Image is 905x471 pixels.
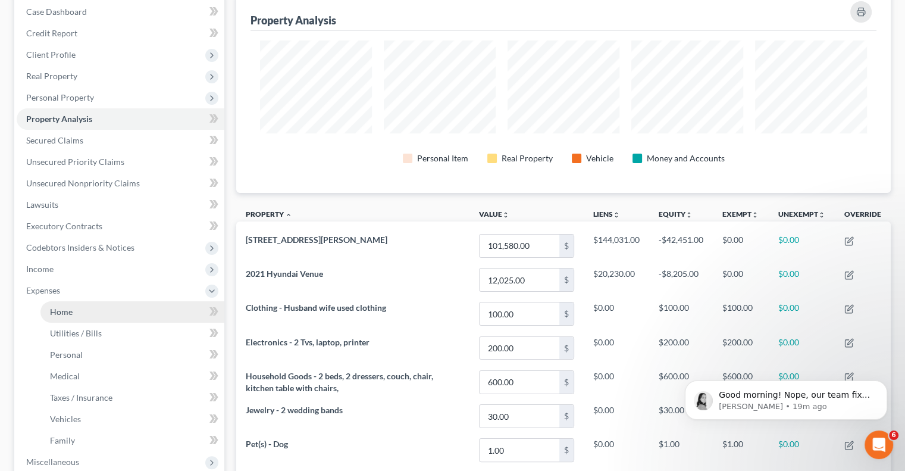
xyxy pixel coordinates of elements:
span: Household Goods - 2 beds, 2 dressers, couch, chair, kitchen table with chairs, [246,371,433,393]
input: 0.00 [480,439,559,461]
span: Home [50,307,73,317]
td: $0.00 [769,297,835,331]
a: Valueunfold_more [479,210,509,219]
span: Electronics - 2 Tvs, laptop, printer [246,337,369,347]
td: $0.00 [584,331,649,365]
span: Unsecured Priority Claims [26,157,124,167]
div: Real Property [502,152,553,164]
iframe: Intercom notifications message [667,355,905,439]
span: Executory Contracts [26,221,102,231]
a: Case Dashboard [17,1,224,23]
a: Executory Contracts [17,216,224,237]
div: [DATE] [10,311,228,327]
td: $0.00 [584,365,649,399]
a: Medical [40,366,224,387]
div: Melissa says… [10,327,228,386]
a: Vehicles [40,408,224,430]
div: Hi [PERSON_NAME]! Our team made several updates to the filing process that should fix those filin... [10,42,195,231]
img: Profile image for Operator [34,7,53,26]
td: $0.00 [769,263,835,297]
span: Client Profile [26,49,76,60]
span: Real Property [26,71,77,81]
button: go back [8,5,30,27]
a: Liensunfold_more [593,210,620,219]
div: Personal Item [417,152,468,164]
a: Secured Claims [17,130,224,151]
div: good morning, i have two filings [DATE], just wanted to know if the CCC need to still be filed se... [43,327,228,377]
div: You're welcome! [10,276,97,302]
textarea: Message… [10,355,228,375]
a: Unexemptunfold_more [778,210,825,219]
div: $ [559,235,574,257]
td: -$42,451.00 [649,229,713,263]
span: Taxes / Insurance [50,392,112,403]
div: Hi [PERSON_NAME]! Our team made several updates to the filing process that should fix those filin... [19,49,186,224]
a: Lawsuits [17,194,224,216]
div: Vehicle [586,152,613,164]
td: $200.00 [713,331,769,365]
div: Lindsey says… [10,276,228,312]
input: 0.00 [480,269,559,291]
span: Case Dashboard [26,7,87,17]
div: than k you [174,248,219,260]
span: Vehicles [50,414,81,424]
span: Personal [50,350,83,360]
a: Exemptunfold_more [722,210,759,219]
div: $ [559,405,574,428]
div: than k you [165,241,228,267]
td: $0.00 [769,433,835,467]
td: $0.00 [769,331,835,365]
div: Melissa says… [10,241,228,276]
span: Pet(s) - Dog [246,439,288,449]
a: Property Analysis [17,108,224,130]
td: $0.00 [713,263,769,297]
p: The team can also help [58,15,148,27]
div: Close [209,5,230,26]
button: Gif picker [37,380,47,389]
a: Unsecured Nonpriority Claims [17,173,224,194]
button: Upload attachment [57,380,66,389]
td: $1.00 [713,433,769,467]
td: -$8,205.00 [649,263,713,297]
span: Miscellaneous [26,457,79,467]
div: You're welcome! [19,283,87,295]
th: Override [835,202,891,229]
input: 0.00 [480,337,559,360]
span: Unsecured Nonpriority Claims [26,178,140,188]
td: $0.00 [769,229,835,263]
button: Emoji picker [18,380,28,389]
a: Unsecured Priority Claims [17,151,224,173]
a: Home [40,301,224,323]
span: Clothing - Husband wife used clothing [246,302,386,313]
td: $20,230.00 [584,263,649,297]
span: Secured Claims [26,135,83,145]
span: Income [26,264,54,274]
i: unfold_more [685,211,693,219]
i: unfold_more [818,211,825,219]
td: $100.00 [649,297,713,331]
div: Money and Accounts [647,152,725,164]
td: $30.00 [649,400,713,433]
td: $0.00 [584,297,649,331]
span: Credit Report [26,28,77,38]
h1: Operator [58,6,100,15]
span: Lawsuits [26,199,58,210]
td: $0.00 [584,400,649,433]
td: $600.00 [649,365,713,399]
span: Utilities / Bills [50,328,102,338]
span: Codebtors Insiders & Notices [26,242,134,252]
td: $200.00 [649,331,713,365]
i: expand_less [285,211,292,219]
span: Expenses [26,285,60,295]
i: unfold_more [613,211,620,219]
span: 2021 Hyundai Venue [246,269,323,279]
td: $0.00 [584,433,649,467]
div: $ [559,337,574,360]
input: 0.00 [480,405,559,428]
span: Medical [50,371,80,381]
span: Property Analysis [26,114,92,124]
a: Utilities / Bills [40,323,224,344]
